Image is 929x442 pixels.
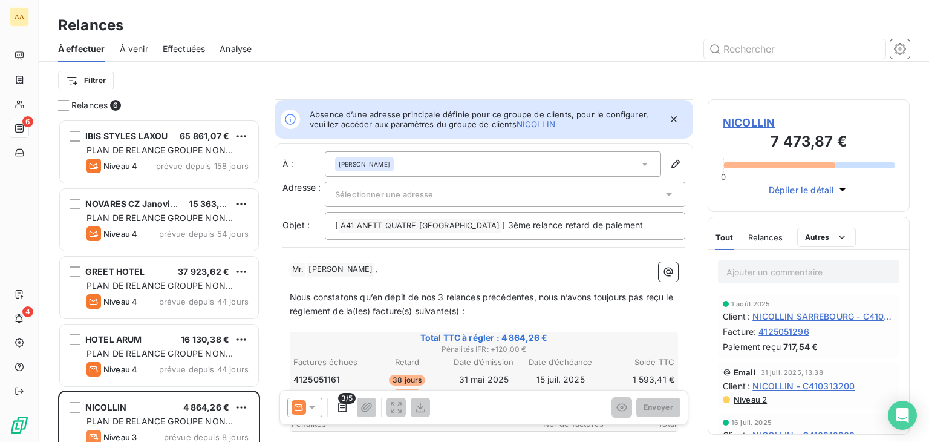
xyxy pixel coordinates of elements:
[86,348,233,371] span: PLAN DE RELANCE GROUPE NON AUTOMATIQUE
[159,297,249,306] span: prévue depuis 44 jours
[769,183,835,196] span: Déplier le détail
[731,419,772,426] span: 16 juil. 2025
[797,228,856,247] button: Autres
[282,158,325,170] label: À :
[446,388,522,401] td: 30 juin 2025
[888,401,917,430] div: Open Intercom Messenger
[22,116,33,127] span: 6
[85,334,142,345] span: HOTEL ARUM
[71,99,108,111] span: Relances
[85,199,202,209] span: NOVARES CZ Janovice s.r.o
[370,356,445,369] th: Retard
[86,145,233,167] span: PLAN DE RELANCE GROUPE NON AUTOMATIQUE
[85,131,168,141] span: IBIS STYLES LAXOU
[339,219,501,233] span: A41 ANETT QUATRE [GEOGRAPHIC_DATA]
[392,389,423,400] span: 7 jours
[723,340,781,353] span: Paiement reçu
[723,380,750,392] span: Client :
[86,213,233,235] span: PLAN DE RELANCE GROUPE NON AUTOMATIQUE
[446,356,522,369] th: Date d’émission
[752,380,855,392] span: NICOLLIN - C410313200
[10,7,29,27] div: AA
[335,190,434,199] span: Sélectionner une adresse
[290,292,676,316] span: Nous constatons qu’en dépit de nos 3 relances précédentes, nous n’avons toujours pas reçu le règl...
[636,398,680,417] button: Envoyer
[715,233,734,242] span: Tout
[10,415,29,435] img: Logo LeanPay
[599,373,675,386] td: 1 593,41 €
[748,233,783,242] span: Relances
[103,364,137,374] span: Niveau 4
[375,263,377,274] span: ,
[58,43,105,55] span: À effectuer
[734,368,756,377] span: Email
[163,43,206,55] span: Effectuées
[752,310,895,323] span: NICOLLIN SARREBOURG - C410818000
[292,344,676,355] span: Pénalités IFR : + 120,00 €
[85,266,145,277] span: GREET HOTEL
[293,374,341,386] span: 4125051161
[723,310,750,323] span: Client :
[338,393,356,404] span: 3/5
[159,364,249,374] span: prévue depuis 44 jours
[446,373,522,386] td: 31 mai 2025
[10,119,28,138] a: 6
[22,306,33,317] span: 4
[723,429,750,441] span: Client :
[282,220,310,230] span: Objet :
[86,280,233,303] span: PLAN DE RELANCE GROUPE NON AUTOMATIQUE
[180,131,229,141] span: 65 861,07 €
[761,369,823,376] span: 31 juil. 2025, 13:38
[765,183,853,197] button: Déplier le détail
[599,356,675,369] th: Solde TTC
[164,432,249,442] span: prévue depuis 8 jours
[293,356,368,369] th: Factures échues
[523,388,598,401] td: 15 août 2025
[290,263,305,277] span: Mr.
[58,15,123,36] h3: Relances
[599,388,675,401] td: 2 132,45 €
[310,110,660,129] span: Absence d’une adresse principale définie pour ce groupe de clients, pour le configurer, veuillez ...
[103,229,137,239] span: Niveau 4
[103,161,137,171] span: Niveau 4
[723,131,895,155] h3: 7 473,87 €
[731,300,771,308] span: 1 août 2025
[732,395,767,404] span: Niveau 2
[178,266,229,277] span: 37 923,62 €
[85,402,126,412] span: NICOLLIN
[721,172,726,182] span: 0
[523,373,598,386] td: 15 juil. 2025
[103,432,137,442] span: Niveau 3
[704,39,885,59] input: Rechercher
[282,182,321,193] span: Adresse :
[758,325,809,338] span: 4125051296
[502,220,643,230] span: ] 3ème relance retard de paiement
[181,334,229,345] span: 16 130,38 €
[292,332,676,344] span: Total TTC à régler : 4 864,26 €
[120,43,148,55] span: À venir
[723,325,756,338] span: Facture :
[220,43,252,55] span: Analyse
[339,160,390,168] span: [PERSON_NAME]
[156,161,249,171] span: prévue depuis 158 jours
[389,375,425,386] span: 38 jours
[159,229,249,239] span: prévue depuis 54 jours
[523,356,598,369] th: Date d’échéance
[335,220,338,230] span: [
[86,416,233,438] span: PLAN DE RELANCE GROUPE NON AUTOMATIQUE
[723,114,895,131] span: NICOLLIN
[110,100,121,111] span: 6
[752,429,855,441] span: NICOLLIN - C410313200
[517,119,555,129] button: NICOLLIN
[58,71,114,90] button: Filtrer
[783,340,818,353] span: 717,54 €
[293,388,342,400] span: 4125061173
[103,297,137,306] span: Niveau 4
[189,199,239,209] span: 15 363,35 €
[58,119,260,442] div: grid
[307,263,374,277] span: [PERSON_NAME]
[183,402,230,412] span: 4 864,26 €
